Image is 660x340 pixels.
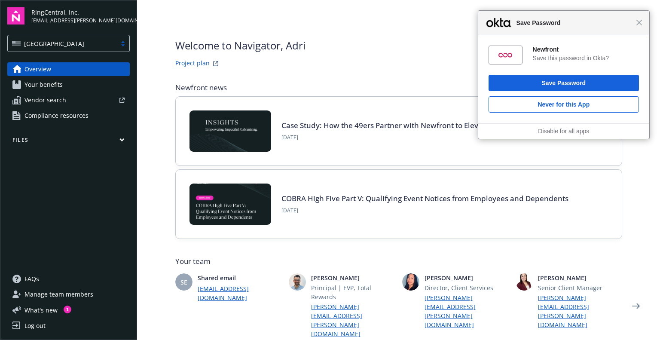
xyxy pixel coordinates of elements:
a: Disable for all apps [538,128,589,135]
span: Director, Client Services [425,283,509,292]
button: Save Password [489,75,639,91]
a: [PERSON_NAME][EMAIL_ADDRESS][PERSON_NAME][DOMAIN_NAME] [311,302,395,338]
span: Your team [175,256,622,266]
span: [PERSON_NAME] [311,273,395,282]
a: [PERSON_NAME][EMAIL_ADDRESS][PERSON_NAME][DOMAIN_NAME] [425,293,509,329]
a: Your benefits [7,78,130,92]
span: Vendor search [24,93,66,107]
img: BLOG-Card Image - Compliance - COBRA High Five Pt 5 - 09-11-25.jpg [189,184,271,225]
span: Close [636,19,642,26]
span: FAQs [24,272,39,286]
span: What ' s new [24,306,58,315]
img: +B+vgzAAAABklEQVQDAAQbn1C0wXeJAAAAAElFTkSuQmCC [498,48,512,62]
span: Principal | EVP, Total Rewards [311,283,395,301]
img: photo [402,273,419,291]
img: photo [516,273,533,291]
span: [GEOGRAPHIC_DATA] [24,39,84,48]
div: Save this password in Okta? [533,54,639,62]
a: projectPlanWebsite [211,58,221,69]
button: Never for this App [489,96,639,113]
a: FAQs [7,272,130,286]
a: Manage team members [7,288,130,301]
span: [PERSON_NAME] [538,273,622,282]
div: Log out [24,319,46,333]
span: Shared email [198,273,282,282]
button: RingCentral, Inc.[EMAIL_ADDRESS][PERSON_NAME][DOMAIN_NAME] [31,7,130,25]
span: SE [180,278,187,287]
div: 1 [64,306,71,313]
a: COBRA High Five Part V: Qualifying Event Notices from Employees and Dependents [281,193,568,203]
span: Welcome to Navigator , Adri [175,38,306,53]
img: navigator-logo.svg [7,7,24,25]
a: Vendor search [7,93,130,107]
span: Compliance resources [24,109,89,123]
a: [EMAIL_ADDRESS][DOMAIN_NAME] [198,284,282,302]
img: Card Image - INSIGHTS copy.png [189,110,271,152]
div: Newfront [533,46,639,53]
a: Overview [7,62,130,76]
span: [DATE] [281,134,586,141]
span: RingCentral, Inc. [31,8,130,17]
span: Your benefits [24,78,63,92]
a: Project plan [175,58,210,69]
span: Senior Client Manager [538,283,622,292]
span: Newfront news [175,83,227,93]
span: [EMAIL_ADDRESS][PERSON_NAME][DOMAIN_NAME] [31,17,130,25]
span: Overview [24,62,51,76]
span: Manage team members [24,288,93,301]
a: [PERSON_NAME][EMAIL_ADDRESS][PERSON_NAME][DOMAIN_NAME] [538,293,622,329]
a: Next [629,299,643,313]
span: [GEOGRAPHIC_DATA] [12,39,112,48]
button: Files [7,136,130,147]
img: photo [289,273,306,291]
a: Case Study: How the 49ers Partner with Newfront to Elevate Their Employee Experience [281,120,586,130]
span: [PERSON_NAME] [425,273,509,282]
button: What's new1 [7,306,71,315]
span: Save Password [512,18,636,28]
a: Compliance resources [7,109,130,123]
span: [DATE] [281,207,568,214]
